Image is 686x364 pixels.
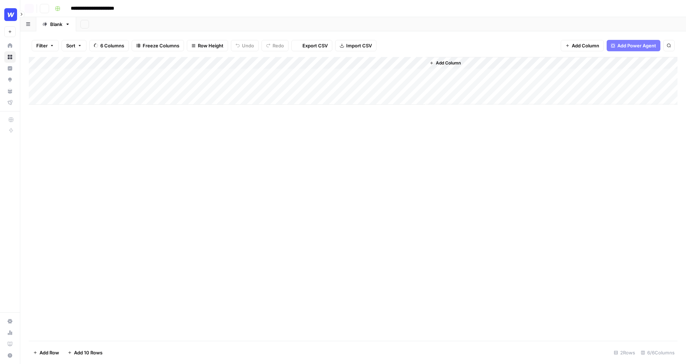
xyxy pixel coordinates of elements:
[607,40,660,51] button: Add Power Agent
[4,40,16,51] a: Home
[4,85,16,97] a: Your Data
[617,42,656,49] span: Add Power Agent
[100,42,124,49] span: 6 Columns
[4,327,16,338] a: Usage
[74,349,102,356] span: Add 10 Rows
[231,40,259,51] button: Undo
[436,60,461,66] span: Add Column
[273,42,284,49] span: Redo
[4,97,16,108] a: Flightpath
[242,42,254,49] span: Undo
[50,21,62,28] div: Blank
[32,40,59,51] button: Filter
[638,347,677,358] div: 6/6 Columns
[561,40,604,51] button: Add Column
[346,42,372,49] span: Import CSV
[4,316,16,327] a: Settings
[39,349,59,356] span: Add Row
[187,40,228,51] button: Row Height
[302,42,328,49] span: Export CSV
[4,338,16,350] a: Learning Hub
[143,42,179,49] span: Freeze Columns
[36,42,48,49] span: Filter
[198,42,223,49] span: Row Height
[4,63,16,74] a: Insights
[132,40,184,51] button: Freeze Columns
[4,8,17,21] img: Webflow Logo
[611,347,638,358] div: 2 Rows
[291,40,332,51] button: Export CSV
[427,58,464,68] button: Add Column
[29,347,63,358] button: Add Row
[262,40,289,51] button: Redo
[36,17,76,31] a: Blank
[63,347,107,358] button: Add 10 Rows
[89,40,129,51] button: 6 Columns
[4,350,16,361] button: Help + Support
[4,74,16,85] a: Opportunities
[4,51,16,63] a: Browse
[572,42,599,49] span: Add Column
[66,42,75,49] span: Sort
[335,40,376,51] button: Import CSV
[62,40,86,51] button: Sort
[4,6,16,24] button: Workspace: Webflow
